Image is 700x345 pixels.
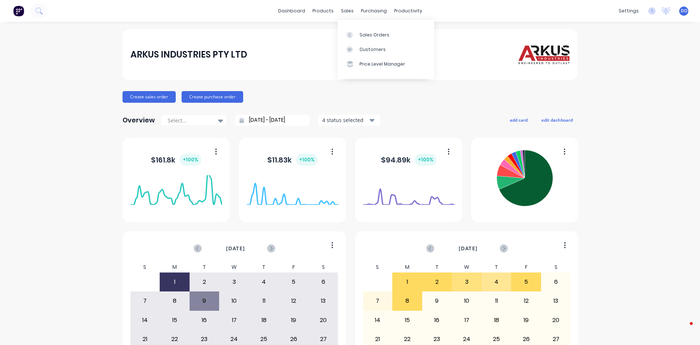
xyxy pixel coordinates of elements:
img: Factory [13,5,24,16]
div: 13 [541,292,571,310]
div: 1 [160,273,189,291]
div: 1 [393,273,422,291]
div: 14 [131,311,160,329]
div: 12 [279,292,308,310]
div: 10 [452,292,481,310]
div: M [160,262,190,273]
div: ARKUS INDUSTRIES PTY LTD [131,47,247,62]
div: S [541,262,571,273]
div: + 100 % [296,154,318,166]
div: 17 [452,311,481,329]
div: 14 [363,311,392,329]
div: + 100 % [415,154,436,166]
iframe: Intercom live chat [675,320,693,338]
div: F [279,262,308,273]
div: 12 [512,292,541,310]
div: settings [615,5,642,16]
div: 13 [309,292,338,310]
div: 6 [309,273,338,291]
div: 15 [393,311,422,329]
div: productivity [390,5,426,16]
div: sales [337,5,357,16]
div: 11 [482,292,511,310]
div: 3 [219,273,249,291]
div: products [309,5,337,16]
div: 2 [423,273,452,291]
div: T [422,262,452,273]
div: W [452,262,482,273]
button: add card [505,115,532,125]
div: 7 [131,292,160,310]
div: Customers [359,46,386,53]
div: 4 status selected [322,116,368,124]
div: F [511,262,541,273]
span: [DATE] [226,244,245,252]
div: 16 [190,311,219,329]
div: 8 [160,292,189,310]
img: ARKUS INDUSTRIES PTY LTD [518,41,569,68]
button: Create sales order [122,91,176,103]
a: dashboard [275,5,309,16]
div: 19 [279,311,308,329]
div: T [190,262,219,273]
div: $ 11.83k [267,154,318,166]
div: T [482,262,512,273]
div: $ 94.89k [381,154,436,166]
div: 6 [541,273,571,291]
div: Price Level Manager [359,61,405,67]
div: 18 [249,311,279,329]
div: + 100 % [180,154,201,166]
a: Sales Orders [338,27,434,42]
div: 2 [190,273,219,291]
a: Customers [338,42,434,57]
button: edit dashboard [537,115,577,125]
span: DO [681,8,687,14]
div: 19 [512,311,541,329]
div: 18 [482,311,511,329]
div: 4 [249,273,279,291]
div: 3 [452,273,481,291]
div: 16 [423,311,452,329]
div: 10 [219,292,249,310]
div: T [249,262,279,273]
div: 9 [190,292,219,310]
div: 20 [541,311,571,329]
div: 20 [309,311,338,329]
div: M [392,262,422,273]
button: Create purchase order [182,91,243,103]
div: 5 [279,273,308,291]
div: 5 [512,273,541,291]
div: purchasing [357,5,390,16]
div: Sales Orders [359,32,389,38]
div: S [130,262,160,273]
div: S [363,262,393,273]
a: Price Level Manager [338,57,434,71]
div: 9 [423,292,452,310]
div: 11 [249,292,279,310]
div: S [308,262,338,273]
span: [DATE] [459,244,478,252]
div: $ 161.8k [151,154,201,166]
div: 15 [160,311,189,329]
div: W [219,262,249,273]
div: Overview [122,113,155,128]
div: 4 [482,273,511,291]
div: 7 [363,292,392,310]
button: 4 status selected [318,115,380,126]
div: 17 [219,311,249,329]
div: 8 [393,292,422,310]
